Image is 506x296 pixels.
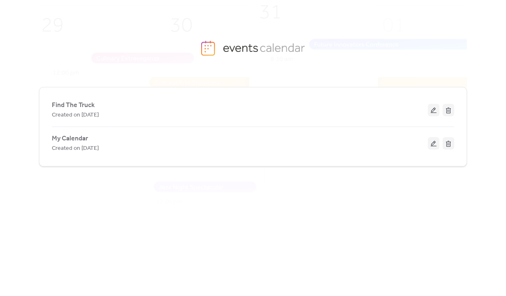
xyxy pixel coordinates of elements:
a: Find The Truck [52,103,95,107]
span: Created on [DATE] [52,144,99,154]
span: Find The Truck [52,100,95,110]
a: My Calendar [52,136,88,141]
span: My Calendar [52,134,88,144]
span: Created on [DATE] [52,110,99,120]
